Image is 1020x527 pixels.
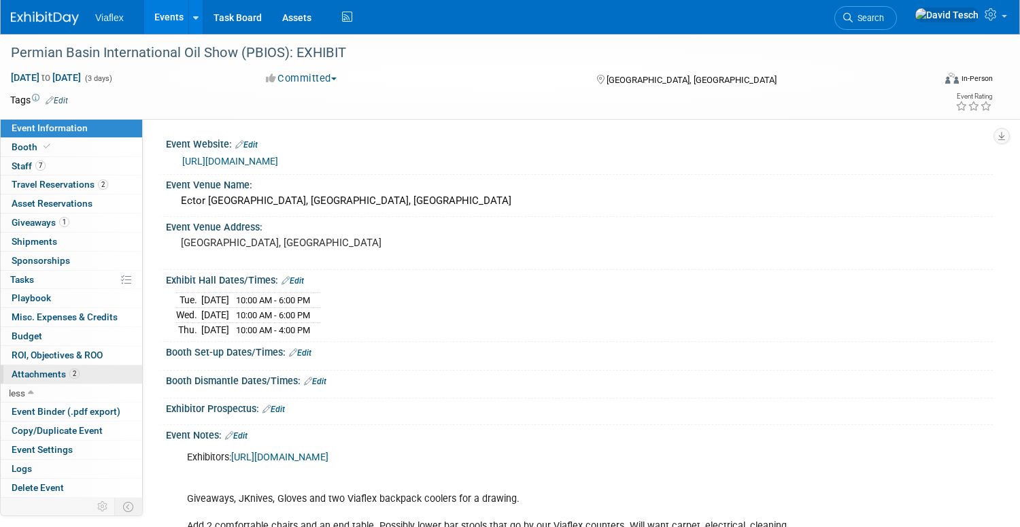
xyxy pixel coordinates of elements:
[12,160,46,171] span: Staff
[236,310,310,320] span: 10:00 AM - 6:00 PM
[12,350,103,360] span: ROI, Objectives & ROO
[1,157,142,175] a: Staff7
[166,371,993,388] div: Booth Dismantle Dates/Times:
[1,252,142,270] a: Sponsorships
[6,41,909,65] div: Permian Basin International Oil Show (PBIOS): EXHIBIT
[289,348,311,358] a: Edit
[607,75,777,85] span: [GEOGRAPHIC_DATA], [GEOGRAPHIC_DATA]
[846,71,993,91] div: Event Format
[10,71,82,84] span: [DATE] [DATE]
[166,342,993,360] div: Booth Set-up Dates/Times:
[853,13,884,23] span: Search
[12,255,70,266] span: Sponsorships
[1,289,142,307] a: Playbook
[39,72,52,83] span: to
[98,180,108,190] span: 2
[44,143,50,150] i: Booth reservation complete
[9,388,25,398] span: less
[955,93,992,100] div: Event Rating
[12,369,80,379] span: Attachments
[1,194,142,213] a: Asset Reservations
[182,156,278,167] a: [URL][DOMAIN_NAME]
[1,346,142,364] a: ROI, Objectives & ROO
[12,311,118,322] span: Misc. Expenses & Credits
[1,214,142,232] a: Giveaways1
[12,444,73,455] span: Event Settings
[1,327,142,345] a: Budget
[961,73,993,84] div: In-Person
[12,198,92,209] span: Asset Reservations
[176,293,201,308] td: Tue.
[1,384,142,403] a: less
[12,141,53,152] span: Booth
[201,293,229,308] td: [DATE]
[201,322,229,337] td: [DATE]
[1,441,142,459] a: Event Settings
[201,308,229,323] td: [DATE]
[176,322,201,337] td: Thu.
[261,71,342,86] button: Committed
[84,74,112,83] span: (3 days)
[1,119,142,137] a: Event Information
[166,217,993,234] div: Event Venue Address:
[945,73,959,84] img: Format-Inperson.png
[12,406,120,417] span: Event Binder (.pdf export)
[166,134,993,152] div: Event Website:
[834,6,897,30] a: Search
[1,175,142,194] a: Travel Reservations2
[12,482,64,493] span: Delete Event
[115,498,143,515] td: Toggle Event Tabs
[1,460,142,478] a: Logs
[69,369,80,379] span: 2
[166,425,993,443] div: Event Notes:
[176,190,983,211] div: Ector [GEOGRAPHIC_DATA], [GEOGRAPHIC_DATA], [GEOGRAPHIC_DATA]
[91,498,115,515] td: Personalize Event Tab Strip
[59,217,69,227] span: 1
[10,93,68,107] td: Tags
[1,271,142,289] a: Tasks
[1,403,142,421] a: Event Binder (.pdf export)
[262,405,285,414] a: Edit
[12,292,51,303] span: Playbook
[236,295,310,305] span: 10:00 AM - 6:00 PM
[12,463,32,474] span: Logs
[12,122,88,133] span: Event Information
[235,140,258,150] a: Edit
[95,12,124,23] span: Viaflex
[231,452,328,463] a: [URL][DOMAIN_NAME]
[12,179,108,190] span: Travel Reservations
[12,217,69,228] span: Giveaways
[1,233,142,251] a: Shipments
[1,308,142,326] a: Misc. Expenses & Credits
[166,175,993,192] div: Event Venue Name:
[225,431,248,441] a: Edit
[915,7,979,22] img: David Tesch
[11,12,79,25] img: ExhibitDay
[166,398,993,416] div: Exhibitor Prospectus:
[166,270,993,288] div: Exhibit Hall Dates/Times:
[35,160,46,171] span: 7
[1,422,142,440] a: Copy/Duplicate Event
[236,325,310,335] span: 10:00 AM - 4:00 PM
[12,236,57,247] span: Shipments
[181,237,496,249] pre: [GEOGRAPHIC_DATA], [GEOGRAPHIC_DATA]
[1,365,142,384] a: Attachments2
[282,276,304,286] a: Edit
[1,138,142,156] a: Booth
[304,377,326,386] a: Edit
[176,308,201,323] td: Wed.
[12,425,103,436] span: Copy/Duplicate Event
[1,479,142,497] a: Delete Event
[46,96,68,105] a: Edit
[10,274,34,285] span: Tasks
[12,330,42,341] span: Budget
